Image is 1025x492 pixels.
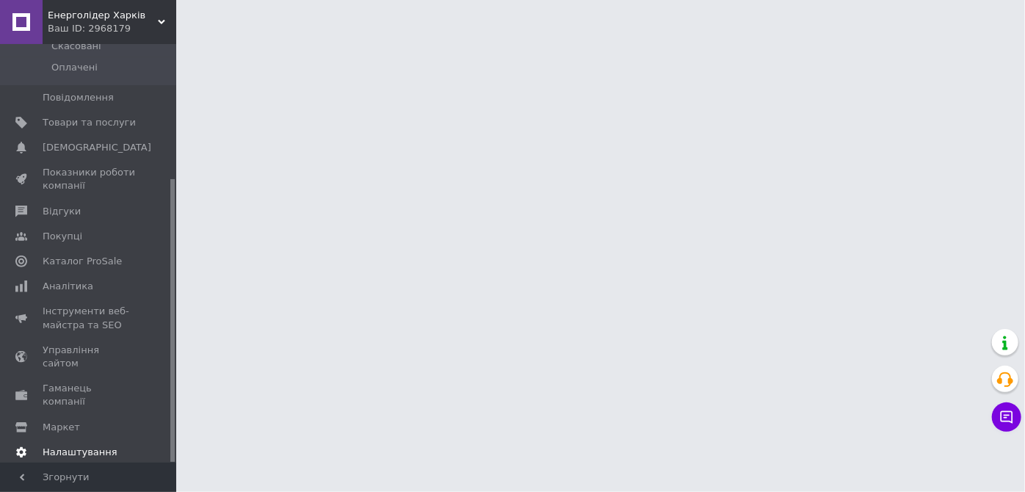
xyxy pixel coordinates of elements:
[43,255,122,268] span: Каталог ProSale
[43,305,136,331] span: Інструменти веб-майстра та SEO
[51,40,101,53] span: Скасовані
[43,421,80,434] span: Маркет
[43,141,151,154] span: [DEMOGRAPHIC_DATA]
[992,402,1021,432] button: Чат з покупцем
[43,166,136,192] span: Показники роботи компанії
[48,22,176,35] div: Ваш ID: 2968179
[43,116,136,129] span: Товари та послуги
[43,91,114,104] span: Повідомлення
[43,280,93,293] span: Аналітика
[43,344,136,370] span: Управління сайтом
[48,9,158,22] span: Енерголідер Харків
[43,446,117,459] span: Налаштування
[43,205,81,218] span: Відгуки
[43,230,82,243] span: Покупці
[51,61,98,74] span: Оплачені
[43,382,136,408] span: Гаманець компанії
